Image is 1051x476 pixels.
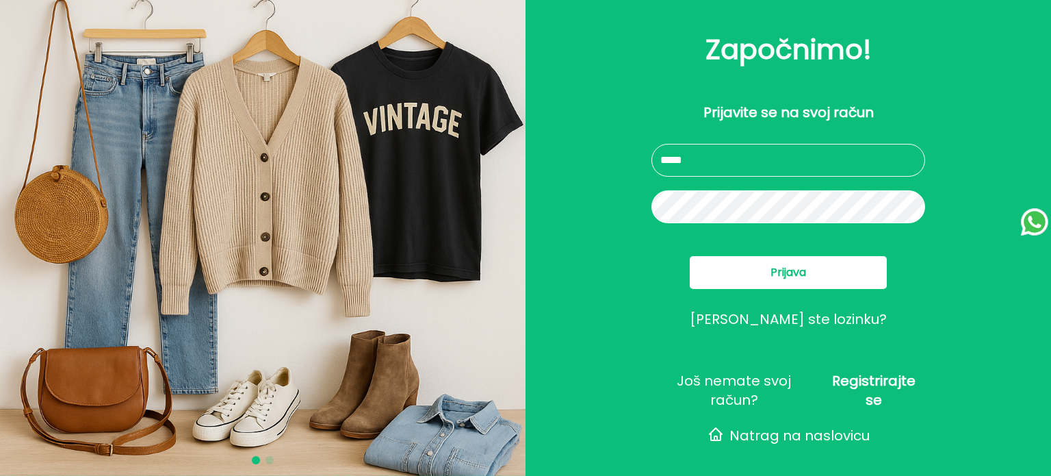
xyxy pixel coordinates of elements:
button: Još nemate svoj račun?Registrirajte se [651,382,925,399]
span: Prijava [770,264,806,281]
button: [PERSON_NAME] ste lozinku? [690,311,887,327]
button: Natrag na naslovicu [651,426,925,442]
span: Registrirajte se [822,371,925,410]
h2: Započnimo! [547,29,1029,70]
p: Prijavite se na svoj račun [703,103,874,122]
span: Natrag na naslovicu [729,426,870,445]
button: Prijava [690,256,887,289]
